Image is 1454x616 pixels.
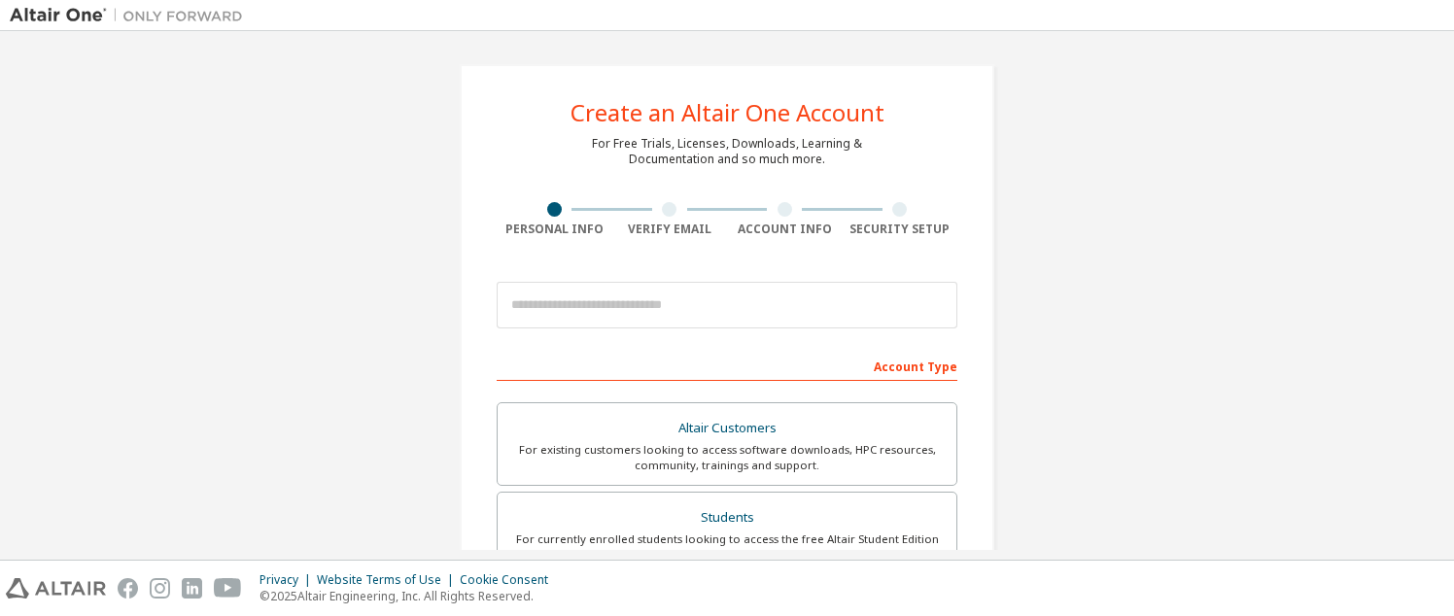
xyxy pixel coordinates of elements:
div: Account Type [497,350,957,381]
div: Students [509,504,945,531]
img: Altair One [10,6,253,25]
img: instagram.svg [150,578,170,599]
div: For existing customers looking to access software downloads, HPC resources, community, trainings ... [509,442,945,473]
div: Personal Info [497,222,612,237]
img: linkedin.svg [182,578,202,599]
div: Privacy [260,572,317,588]
div: For currently enrolled students looking to access the free Altair Student Edition bundle and all ... [509,531,945,563]
div: Altair Customers [509,415,945,442]
div: Cookie Consent [460,572,560,588]
p: © 2025 Altair Engineering, Inc. All Rights Reserved. [260,588,560,604]
img: facebook.svg [118,578,138,599]
img: altair_logo.svg [6,578,106,599]
div: Verify Email [612,222,728,237]
div: Account Info [727,222,843,237]
img: youtube.svg [214,578,242,599]
div: Create an Altair One Account [571,101,884,124]
div: For Free Trials, Licenses, Downloads, Learning & Documentation and so much more. [592,136,862,167]
div: Security Setup [843,222,958,237]
div: Website Terms of Use [317,572,460,588]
